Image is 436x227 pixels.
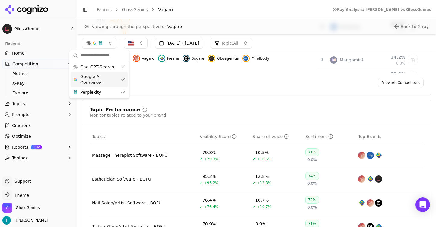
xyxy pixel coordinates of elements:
[92,176,151,182] a: Esthetician Software - BOFU
[380,71,405,77] div: 33.8 %
[128,40,134,46] img: United States
[200,204,203,209] span: ↗
[242,55,269,62] button: Hide mindbody data
[204,204,218,209] span: +76.4%
[12,155,28,161] span: Toolbox
[367,199,374,207] img: vagaro
[221,40,238,46] span: Topic: All
[192,56,204,61] span: Square
[340,57,364,63] div: Mangomint
[2,99,75,109] button: Topics
[200,181,203,185] span: ↗
[2,216,48,225] button: Open user button
[80,89,101,95] span: Perplexity
[204,181,218,185] span: +95.2%
[2,216,11,225] img: Thomas Hopkins
[305,134,333,140] div: Sentiment
[12,71,65,77] span: Metrics
[251,56,269,61] span: Mindbody
[356,130,424,143] th: Top Brands
[12,80,65,86] span: X-Ray
[2,153,75,163] button: Toolbox
[415,197,430,212] div: Open Intercom Messenger
[320,56,324,64] div: 7
[12,144,28,150] span: Reports
[380,54,405,60] div: 34.2 %
[2,48,75,58] a: Home
[257,181,271,185] span: +12.8%
[12,122,31,128] span: Citations
[2,142,75,152] button: ReportsBETA
[92,24,182,30] span: Viewing through the perspective of
[202,221,216,227] div: 70.9%
[256,221,266,227] div: 8.9%
[10,69,67,78] a: Metrics
[208,55,239,62] button: Hide glossgenius data
[134,56,139,61] img: vagaro
[358,175,365,183] img: vagaro
[202,150,216,156] div: 79.3%
[2,59,75,69] button: Competition
[305,196,319,204] div: 72%
[167,24,182,29] span: Vagaro
[159,56,164,61] img: fresha
[12,61,38,67] span: Competition
[217,56,239,61] span: Glossgenius
[31,145,42,149] span: BETA
[202,173,216,179] div: 95.2%
[408,72,418,81] button: Show booksy data
[92,200,162,206] a: Nail Salon/Artist Software - BOFU
[10,79,67,87] a: X-Ray
[204,157,218,162] span: +79.3%
[200,157,203,162] span: ↗
[92,152,168,158] a: Massage Therapist Software - BOFU
[378,78,424,87] a: View All Competitors
[209,56,214,61] img: glossgenius
[318,52,419,68] tr: 7mangomintMangomint34.2%0.0%Show mangomint data
[307,181,317,186] span: 0.0%
[155,38,203,49] button: [DATE] - [DATE]
[184,56,189,61] img: square
[307,157,317,162] span: 0.0%
[167,56,179,61] span: Fresha
[2,203,40,213] button: Open organization switcher
[14,26,67,32] span: GlossGenius
[69,61,129,98] div: Suggestions
[408,55,418,65] button: Show mangomint data
[122,7,148,13] a: GlossGenius
[12,133,31,139] span: Optimize
[90,130,197,143] th: Topics
[255,197,269,203] div: 10.7%
[367,175,374,183] img: fresha
[257,157,271,162] span: +10.5%
[253,157,256,162] span: ↗
[97,7,112,12] a: Brands
[358,134,381,140] span: Top Brands
[90,107,140,112] div: Topic Performance
[305,148,319,156] div: 71%
[97,7,321,13] nav: breadcrumb
[255,173,269,179] div: 12.8%
[90,112,166,118] div: Monitor topics related to your brand
[307,205,317,210] span: 0.0%
[253,134,289,140] div: Share of Voice
[358,152,365,159] img: vagaro
[200,134,237,140] div: Visibility Score
[16,205,40,210] span: GlossGenius
[255,150,269,156] div: 10.5%
[257,204,271,209] span: +10.7%
[12,112,30,118] span: Prompts
[396,61,406,66] span: 0.0%
[2,39,75,48] div: Platform
[197,130,250,143] th: visibilityScore
[393,23,429,30] button: Close perspective view
[367,152,374,159] img: mindbody
[375,175,382,183] img: glossgenius
[253,204,256,209] span: ↗
[330,56,337,64] img: mangomint
[358,199,365,207] img: fresha
[142,56,154,61] span: Vagaro
[80,64,114,70] span: ChatGPT-Search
